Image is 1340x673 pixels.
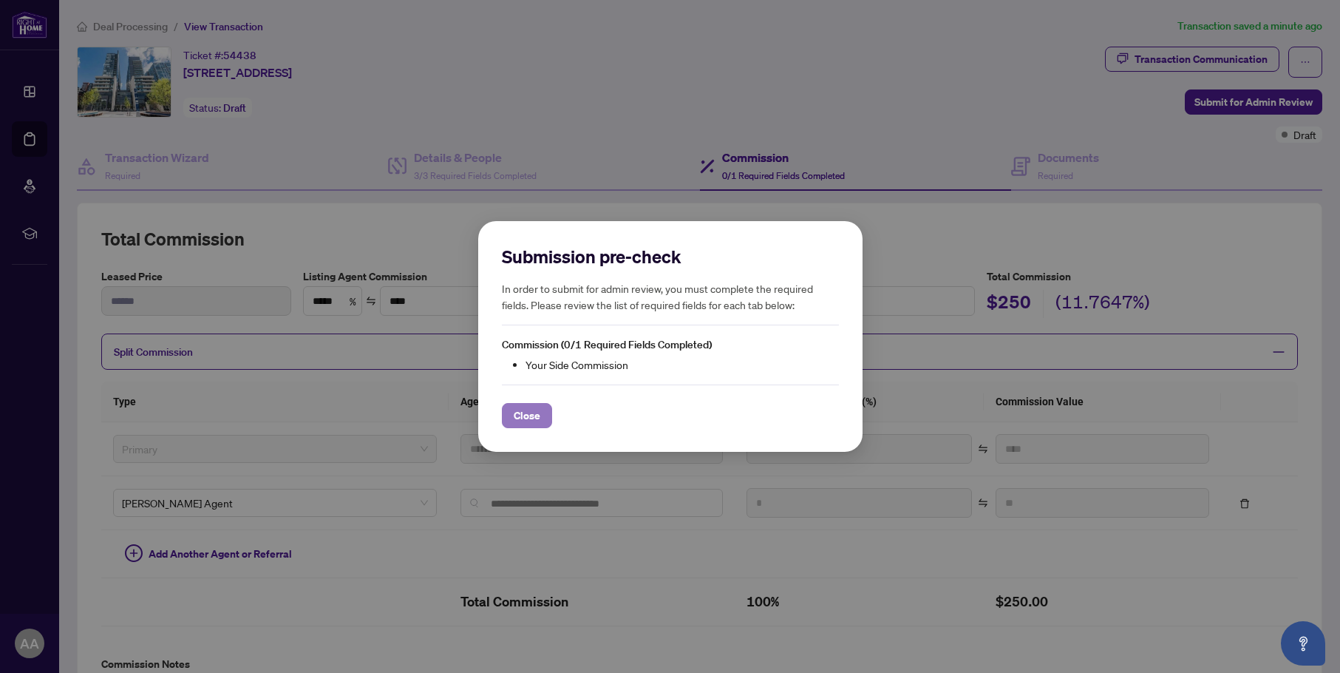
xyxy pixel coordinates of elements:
button: Open asap [1281,621,1325,666]
button: Close [502,403,552,428]
span: Close [514,404,540,427]
h5: In order to submit for admin review, you must complete the required fields. Please review the lis... [502,280,839,313]
li: Your Side Commission [526,356,839,373]
span: Commission (0/1 Required Fields Completed) [502,338,712,351]
h2: Submission pre-check [502,245,839,268]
